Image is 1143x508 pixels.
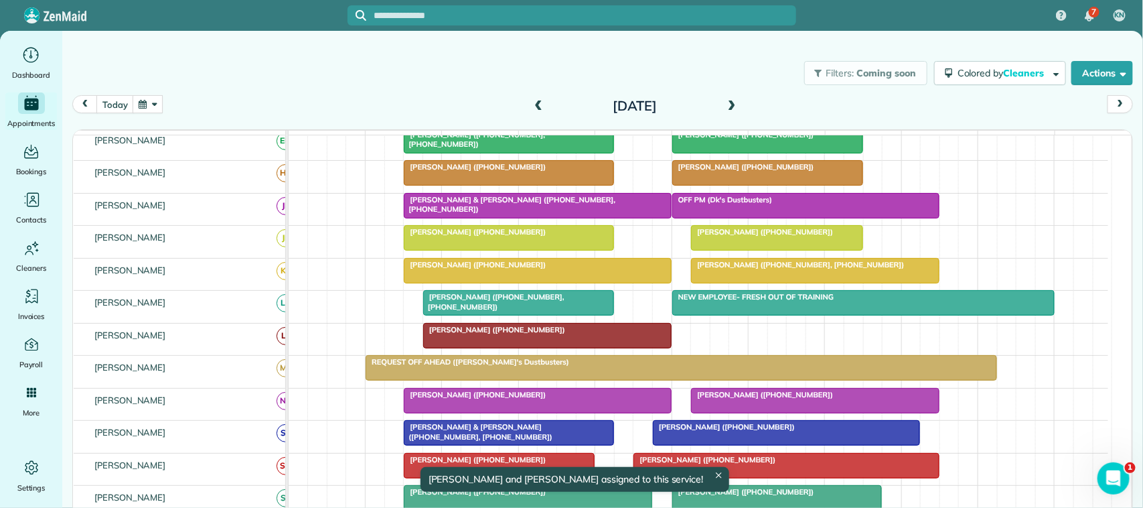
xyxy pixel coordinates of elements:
span: 8am [366,133,390,144]
span: 1 [1125,462,1136,473]
span: SP [277,489,295,507]
span: 7am [289,133,313,144]
span: 4pm [978,133,1002,144]
span: NN [277,392,295,410]
a: Appointments [5,92,57,130]
span: [PERSON_NAME] [92,460,169,470]
span: 12pm [672,133,701,144]
span: [PERSON_NAME] ([PHONE_NUMBER]) [672,487,815,497]
span: [PERSON_NAME] [92,297,169,308]
span: LS [277,294,295,312]
span: SM [277,457,295,475]
span: [PERSON_NAME] [92,492,169,503]
button: prev [72,95,98,113]
iframe: Intercom live chat [1097,462,1130,495]
span: More [23,406,40,420]
span: Settings [17,481,46,495]
a: Invoices [5,285,57,323]
span: 1pm [749,133,772,144]
span: [PERSON_NAME] ([PHONE_NUMBER], [PHONE_NUMBER]) [690,260,905,269]
span: Dashboard [12,68,50,82]
span: [PERSON_NAME] ([PHONE_NUMBER]) [672,130,815,139]
span: [PERSON_NAME] ([PHONE_NUMBER]) [690,390,834,399]
span: 10am [519,133,549,144]
span: [PERSON_NAME] [92,395,169,405]
span: Bookings [16,165,47,178]
span: [PERSON_NAME] & [PERSON_NAME] ([PHONE_NUMBER], [PHONE_NUMBER]) [403,195,615,214]
div: 7 unread notifications [1075,1,1103,31]
span: 11am [595,133,625,144]
span: Appointments [7,117,56,130]
span: [PERSON_NAME] ([PHONE_NUMBER]) [423,325,566,334]
span: Payroll [19,358,44,371]
button: today [96,95,133,113]
span: [PERSON_NAME] ([PHONE_NUMBER]) [403,260,546,269]
span: 2pm [826,133,849,144]
span: Filters: [826,67,854,79]
h2: [DATE] [551,99,718,113]
span: LF [277,327,295,345]
span: HC [277,164,295,182]
span: [PERSON_NAME] [92,135,169,145]
span: Colored by [958,67,1049,79]
a: Cleaners [5,237,57,275]
div: [PERSON_NAME] and [PERSON_NAME] assigned to this service! [420,467,729,492]
span: [PERSON_NAME] [92,265,169,275]
a: Settings [5,457,57,495]
span: 3pm [902,133,925,144]
span: [PERSON_NAME] [92,427,169,438]
span: [PERSON_NAME] [92,232,169,243]
button: Colored byCleaners [934,61,1066,85]
span: [PERSON_NAME] ([PHONE_NUMBER]) [633,455,776,464]
span: [PERSON_NAME] ([PHONE_NUMBER]) [652,422,795,432]
span: [PERSON_NAME] ([PHONE_NUMBER]) [403,455,546,464]
span: [PERSON_NAME] & [PERSON_NAME] ([PHONE_NUMBER], [PHONE_NUMBER]) [403,422,553,441]
span: NEW EMPLOYEE- FRESH OUT OF TRAINING [672,292,835,302]
span: Cleaners [1004,67,1047,79]
span: MB [277,359,295,377]
span: Coming soon [856,67,917,79]
button: Focus search [348,10,366,21]
span: 5pm [1055,133,1079,144]
span: KB [277,262,295,280]
span: KN [1115,10,1125,21]
span: [PERSON_NAME] ([PHONE_NUMBER], [PHONE_NUMBER]) [403,130,545,149]
span: Invoices [18,310,45,323]
span: [PERSON_NAME] ([PHONE_NUMBER]) [403,390,546,399]
span: [PERSON_NAME] ([PHONE_NUMBER]) [690,227,834,237]
span: Contacts [16,213,46,227]
span: SB [277,424,295,442]
a: Contacts [5,189,57,227]
span: REQUEST OFF AHEAD ([PERSON_NAME]'s Dustbusters) [365,357,570,367]
span: OFF PM (Dk's Dustbusters) [672,195,773,204]
span: 9am [442,133,467,144]
span: Cleaners [16,261,46,275]
span: [PERSON_NAME] [92,200,169,210]
a: Payroll [5,334,57,371]
span: [PERSON_NAME] ([PHONE_NUMBER]) [403,227,546,237]
span: 7 [1091,7,1096,17]
span: [PERSON_NAME] ([PHONE_NUMBER]) [403,487,546,497]
span: [PERSON_NAME] ([PHONE_NUMBER]) [403,162,546,172]
span: [PERSON_NAME] [92,167,169,178]
button: next [1108,95,1133,113]
span: [PERSON_NAME] [92,362,169,373]
span: [PERSON_NAME] ([PHONE_NUMBER], [PHONE_NUMBER]) [423,292,564,311]
span: [PERSON_NAME] [92,330,169,340]
a: Dashboard [5,44,57,82]
button: Actions [1071,61,1133,85]
span: JR [277,229,295,247]
svg: Focus search [356,10,366,21]
span: EM [277,132,295,150]
a: Bookings [5,141,57,178]
span: [PERSON_NAME] ([PHONE_NUMBER]) [672,162,815,172]
span: JB [277,197,295,215]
